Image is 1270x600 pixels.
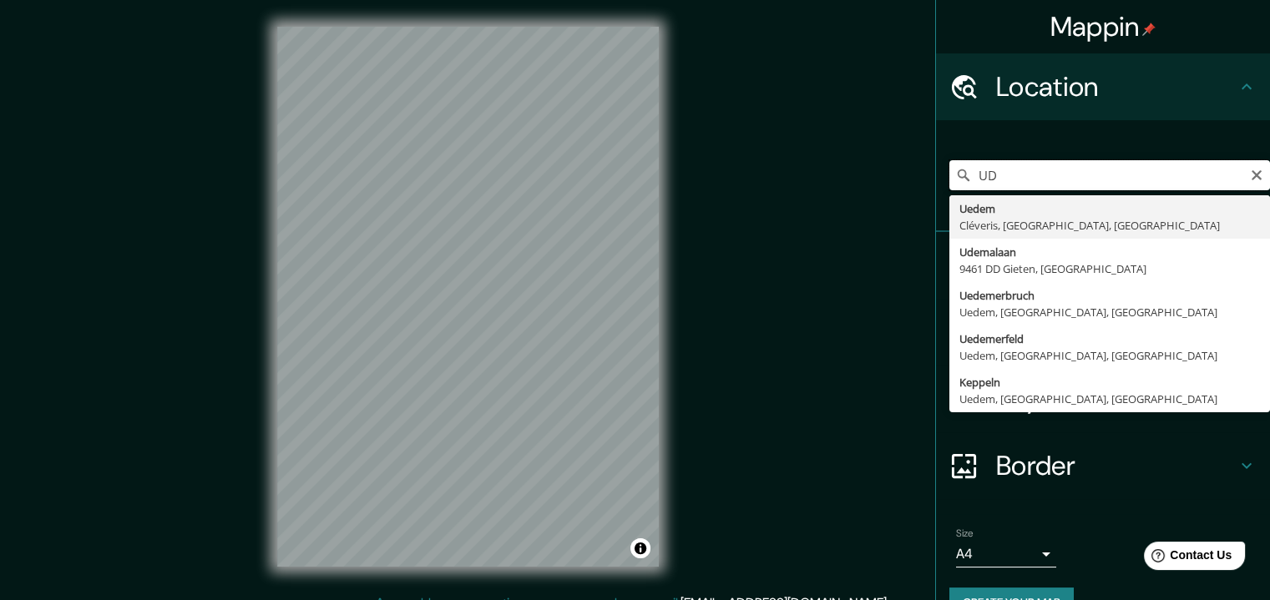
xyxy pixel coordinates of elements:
div: Uedem, [GEOGRAPHIC_DATA], [GEOGRAPHIC_DATA] [959,304,1260,320]
button: Clear [1250,166,1263,182]
canvas: Map [277,27,659,567]
h4: Mappin [1050,10,1156,43]
div: Keppeln [959,374,1260,391]
img: pin-icon.png [1142,23,1156,36]
div: Layout [936,366,1270,432]
div: Uedemerbruch [959,287,1260,304]
div: A4 [956,541,1056,567]
div: 9461 DD Gieten, [GEOGRAPHIC_DATA] [959,260,1260,277]
label: Size [956,527,974,541]
div: Uedemerfeld [959,330,1260,347]
div: Cléveris, [GEOGRAPHIC_DATA], [GEOGRAPHIC_DATA] [959,217,1260,234]
div: Border [936,432,1270,499]
h4: Location [996,70,1237,103]
button: Toggle attribution [630,538,650,558]
div: Uedem, [GEOGRAPHIC_DATA], [GEOGRAPHIC_DATA] [959,347,1260,364]
iframe: Help widget launcher [1121,535,1252,582]
div: Udemalaan [959,244,1260,260]
div: Style [936,299,1270,366]
div: Pins [936,232,1270,299]
div: Uedem, [GEOGRAPHIC_DATA], [GEOGRAPHIC_DATA] [959,391,1260,407]
h4: Layout [996,382,1237,416]
h4: Border [996,449,1237,482]
input: Pick your city or area [949,160,1270,190]
div: Uedem [959,200,1260,217]
div: Location [936,53,1270,120]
